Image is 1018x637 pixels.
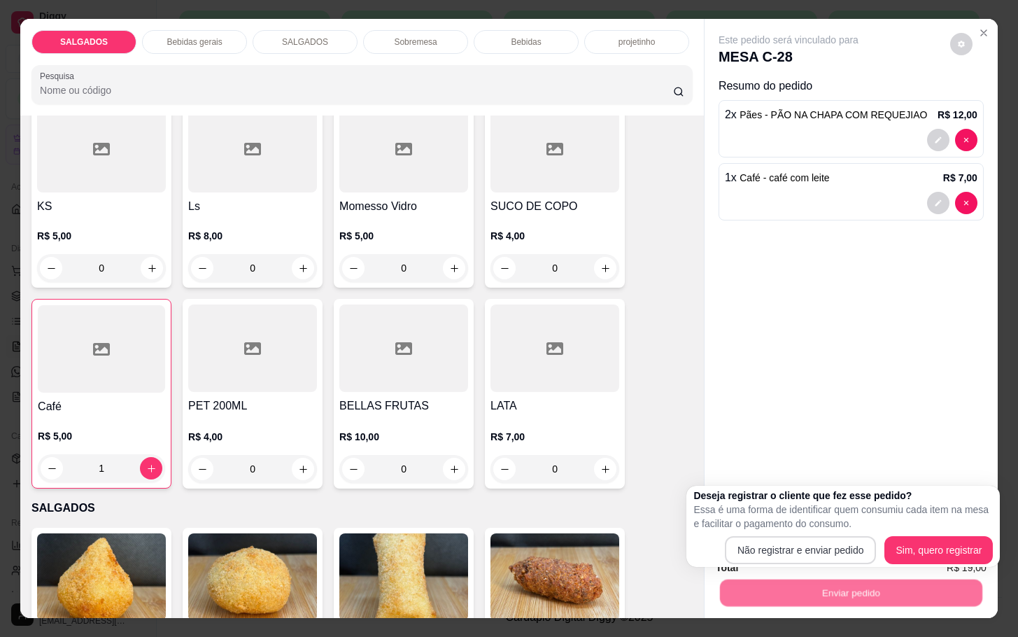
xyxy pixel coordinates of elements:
[884,536,993,564] button: Sim, quero registrar
[943,171,977,185] p: R$ 7,00
[955,192,977,214] button: decrease-product-quantity
[339,430,468,444] p: R$ 10,00
[339,198,468,215] h4: Momesso Vidro
[938,108,977,122] p: R$ 12,00
[725,169,830,186] p: 1 x
[490,229,619,243] p: R$ 4,00
[720,579,982,606] button: Enviar pedido
[693,503,993,531] p: Essa é uma forma de identificar quem consumiu cada item na mesa e facilitar o pagamento do consumo.
[490,198,619,215] h4: SUCO DE COPO
[927,129,949,151] button: decrease-product-quantity
[31,500,693,517] p: SALGADOS
[490,398,619,414] h4: LATA
[37,198,166,215] h4: KS
[594,458,616,480] button: increase-product-quantity
[342,458,365,480] button: decrease-product-quantity
[490,430,619,444] p: R$ 7,00
[693,489,993,503] h2: Deseja registrar o cliente que fez esse pedido?
[188,533,317,621] img: product-image
[339,398,468,414] h4: BELLAS FRUTAS
[511,36,541,48] p: Bebidas
[716,562,738,573] strong: Total
[719,78,984,94] p: Resumo do pedido
[167,36,222,48] p: Bebidas gerais
[40,83,673,97] input: Pesquisa
[342,257,365,279] button: decrease-product-quantity
[719,47,858,66] p: MESA C-28
[947,560,987,575] span: R$ 19,00
[973,22,995,44] button: Close
[282,36,328,48] p: SALGADOS
[38,429,165,443] p: R$ 5,00
[292,458,314,480] button: increase-product-quantity
[188,198,317,215] h4: Ls
[191,257,213,279] button: decrease-product-quantity
[40,257,62,279] button: decrease-product-quantity
[339,533,468,621] img: product-image
[188,430,317,444] p: R$ 4,00
[188,229,317,243] p: R$ 8,00
[141,257,163,279] button: increase-product-quantity
[38,398,165,415] h4: Café
[955,129,977,151] button: decrease-product-quantity
[394,36,437,48] p: Sobremesa
[339,229,468,243] p: R$ 5,00
[493,257,516,279] button: decrease-product-quantity
[927,192,949,214] button: decrease-product-quantity
[490,533,619,621] img: product-image
[594,257,616,279] button: increase-product-quantity
[37,229,166,243] p: R$ 5,00
[725,536,877,564] button: Não registrar e enviar pedido
[188,398,317,414] h4: PET 200ML
[740,109,927,120] span: Pães - PÃO NA CHAPA COM REQUEJIAO
[719,33,858,47] p: Este pedido será vinculado para
[443,257,465,279] button: increase-product-quantity
[191,458,213,480] button: decrease-product-quantity
[493,458,516,480] button: decrease-product-quantity
[740,172,829,183] span: Café - café com leite
[950,33,973,55] button: decrease-product-quantity
[40,70,79,82] label: Pesquisa
[725,106,928,123] p: 2 x
[60,36,108,48] p: SALGADOS
[292,257,314,279] button: increase-product-quantity
[443,458,465,480] button: increase-product-quantity
[618,36,656,48] p: projetinho
[37,533,166,621] img: product-image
